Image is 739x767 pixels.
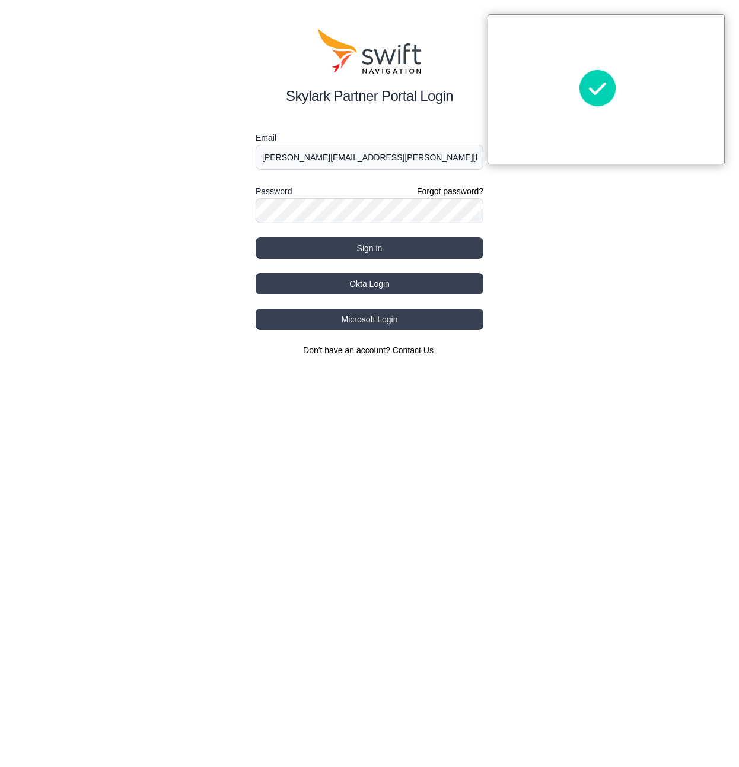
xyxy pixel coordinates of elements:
[417,185,483,197] a: Forgot password?
[256,237,483,259] button: Sign in
[393,346,434,355] a: Contact Us
[256,309,483,330] button: Microsoft Login
[256,273,483,294] button: Okta Login
[256,85,483,107] h2: Skylark Partner Portal Login
[256,344,483,356] section: Don't have an account?
[256,184,292,198] label: Password
[578,69,637,107] span: Success
[256,131,483,145] label: Email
